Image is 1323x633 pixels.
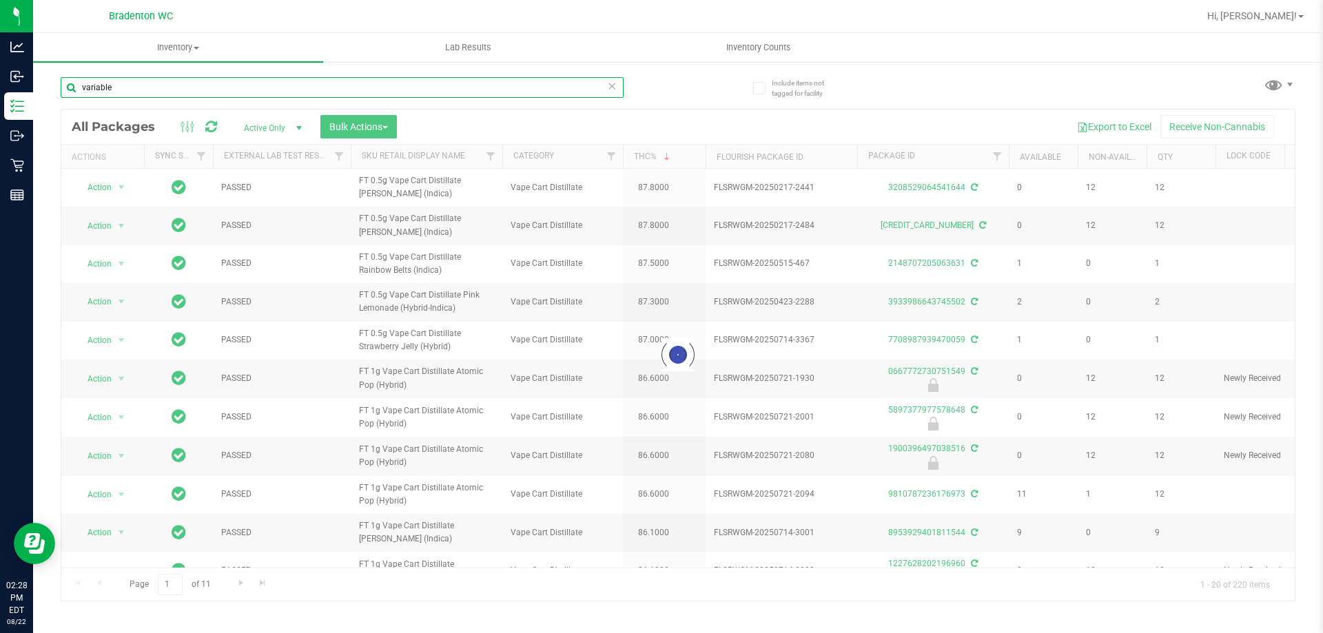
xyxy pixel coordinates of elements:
[613,33,903,62] a: Inventory Counts
[10,188,24,202] inline-svg: Reports
[6,616,27,627] p: 08/22
[61,77,624,98] input: Search Package ID, Item Name, SKU, Lot or Part Number...
[109,10,173,22] span: Bradenton WC
[10,129,24,143] inline-svg: Outbound
[607,77,617,95] span: Clear
[427,41,510,54] span: Lab Results
[10,40,24,54] inline-svg: Analytics
[10,99,24,113] inline-svg: Inventory
[14,523,55,564] iframe: Resource center
[33,33,323,62] a: Inventory
[1207,10,1297,21] span: Hi, [PERSON_NAME]!
[6,579,27,616] p: 02:28 PM EDT
[323,33,613,62] a: Lab Results
[10,70,24,83] inline-svg: Inbound
[33,41,323,54] span: Inventory
[772,78,841,98] span: Include items not tagged for facility
[10,158,24,172] inline-svg: Retail
[708,41,810,54] span: Inventory Counts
